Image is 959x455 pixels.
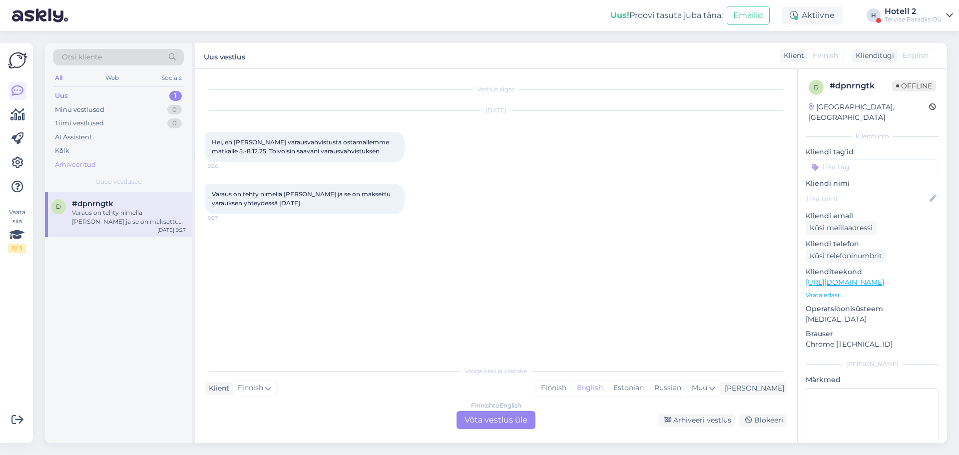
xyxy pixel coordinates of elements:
div: All [53,71,64,84]
p: [MEDICAL_DATA] [806,314,939,325]
div: Web [103,71,121,84]
div: 0 [167,105,182,115]
div: Küsi meiliaadressi [806,221,877,235]
input: Lisa nimi [806,193,928,204]
b: Uus! [610,10,629,20]
span: #dpnrngtk [72,199,113,208]
div: Võta vestlus üle [457,411,535,429]
p: Vaata edasi ... [806,291,939,300]
p: Kliendi telefon [806,239,939,249]
div: Hotell 2 [885,7,942,15]
div: [GEOGRAPHIC_DATA], [GEOGRAPHIC_DATA] [809,102,929,123]
p: Operatsioonisüsteem [806,304,939,314]
div: Proovi tasuta juba täna: [610,9,723,21]
span: Uued vestlused [95,177,142,186]
span: Hei, en [PERSON_NAME] varausvahvistusta ostamallemme matkalle 5.-8.12.25. Toivoisin saavani varau... [212,138,391,155]
div: [PERSON_NAME] [806,360,939,369]
div: Tiimi vestlused [55,118,104,128]
div: Klient [780,50,804,61]
div: [DATE] 9:27 [157,226,186,234]
span: 9:27 [208,214,245,222]
div: H [867,8,881,22]
div: Finnish to English [471,401,521,410]
div: [PERSON_NAME] [721,383,784,394]
div: Klient [205,383,229,394]
div: Kõik [55,146,69,156]
p: Kliendi email [806,211,939,221]
span: Muu [692,383,707,392]
span: Finnish [813,50,838,61]
p: Märkmed [806,375,939,385]
div: Küsi telefoninumbrit [806,249,886,263]
div: Uus [55,91,68,101]
p: Kliendi tag'id [806,147,939,157]
input: Lisa tag [806,159,939,174]
span: d [814,83,819,91]
div: 0 / 3 [8,244,26,253]
span: Otsi kliente [62,52,102,62]
div: Klienditugi [852,50,894,61]
span: English [903,50,929,61]
a: Hotell 2Tervise Paradiis OÜ [885,7,953,23]
div: English [571,381,608,396]
div: Estonian [608,381,649,396]
span: Offline [892,80,936,91]
div: Varaus on tehty nimellä [PERSON_NAME] ja se on maksettu varauksen yhteydessä [DATE] [72,208,186,226]
div: Kliendi info [806,132,939,141]
div: Russian [649,381,686,396]
button: Emailid [727,6,770,25]
div: Aktiivne [782,6,843,24]
p: Chrome [TECHNICAL_ID] [806,339,939,350]
img: Askly Logo [8,51,27,70]
div: Arhiveeri vestlus [658,414,735,427]
div: Blokeeri [739,414,787,427]
div: Tervise Paradiis OÜ [885,15,942,23]
div: 0 [167,118,182,128]
p: Klienditeekond [806,267,939,277]
div: Finnish [536,381,571,396]
span: Varaus on tehty nimellä [PERSON_NAME] ja se on maksettu varauksen yhteydessä [DATE] [212,190,392,207]
label: Uus vestlus [204,49,245,62]
span: d [56,203,61,210]
div: Vestlus algas [205,85,787,94]
div: Valige keel ja vastake [205,367,787,376]
span: Finnish [238,383,263,394]
p: Kliendi nimi [806,178,939,189]
div: Arhiveeritud [55,160,96,170]
div: # dpnrngtk [830,80,892,92]
div: [DATE] [205,106,787,115]
p: Brauser [806,329,939,339]
a: [URL][DOMAIN_NAME] [806,278,884,287]
div: Vaata siia [8,208,26,253]
div: Socials [159,71,184,84]
div: Minu vestlused [55,105,104,115]
div: 1 [169,91,182,101]
span: 9:26 [208,162,245,170]
div: AI Assistent [55,132,92,142]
